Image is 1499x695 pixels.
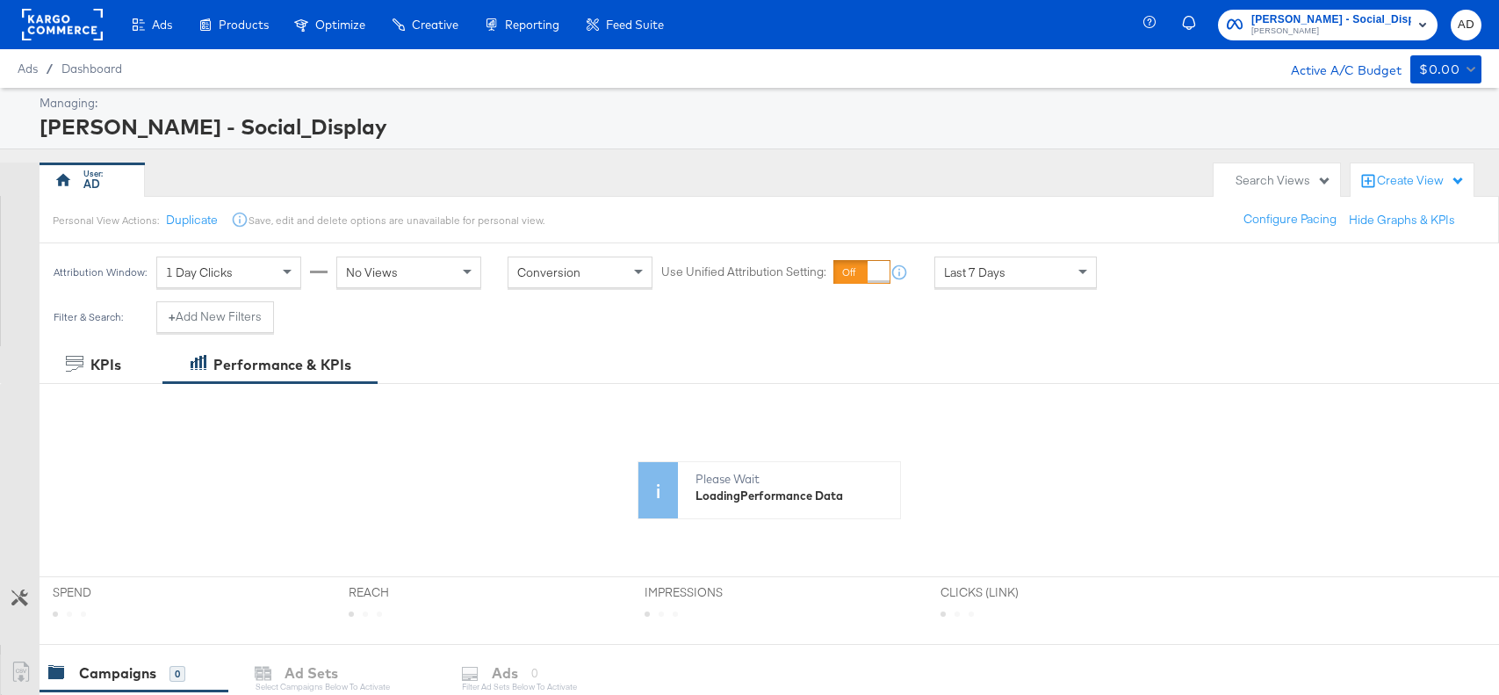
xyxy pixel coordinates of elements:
div: 0 [169,666,185,682]
span: Ads [18,62,38,76]
span: No Views [346,264,398,280]
div: Create View [1377,172,1465,190]
div: Save, edit and delete options are unavailable for personal view. [249,214,544,228]
span: Reporting [505,18,559,32]
button: [PERSON_NAME] - Social_Display[PERSON_NAME] [1218,10,1438,40]
div: Attribution Window: [53,266,148,279]
span: 1 Day Clicks [166,264,233,280]
span: Creative [412,18,458,32]
span: Conversion [517,264,580,280]
span: [PERSON_NAME] - Social_Display [1251,11,1411,29]
button: +Add New Filters [156,301,274,333]
button: $0.00 [1410,55,1481,83]
button: Duplicate [166,212,218,228]
div: Filter & Search: [53,311,124,323]
div: [PERSON_NAME] - Social_Display [40,112,1477,141]
span: AD [1458,15,1474,35]
strong: + [169,308,176,325]
span: [PERSON_NAME] [1251,25,1411,39]
span: Ads [152,18,172,32]
div: $0.00 [1419,59,1459,81]
span: Feed Suite [606,18,664,32]
span: / [38,62,61,76]
div: AD [83,176,100,192]
div: Performance & KPIs [213,355,351,375]
div: Personal View Actions: [53,214,159,228]
button: AD [1451,10,1481,40]
button: Configure Pacing [1231,204,1349,235]
span: Optimize [315,18,365,32]
div: KPIs [90,355,121,375]
div: Active A/C Budget [1272,55,1402,82]
div: Search Views [1236,172,1331,189]
button: Hide Graphs & KPIs [1349,212,1455,228]
div: Managing: [40,95,1477,112]
span: Products [219,18,269,32]
div: Campaigns [79,663,156,684]
label: Use Unified Attribution Setting: [661,264,826,281]
span: Last 7 Days [944,264,1005,280]
a: Dashboard [61,62,122,76]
